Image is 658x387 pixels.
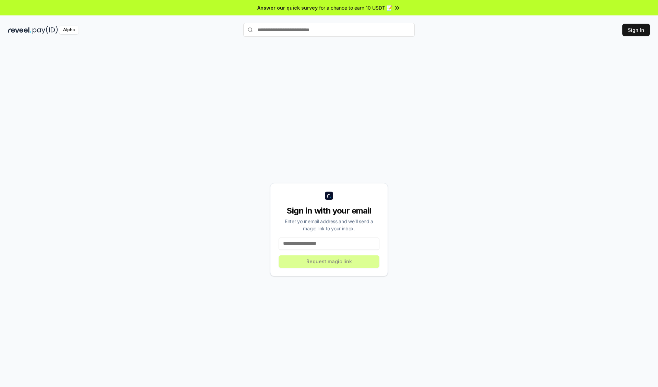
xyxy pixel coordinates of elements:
img: pay_id [33,26,58,34]
div: Alpha [59,26,78,34]
button: Sign In [622,24,650,36]
img: logo_small [325,192,333,200]
span: Answer our quick survey [257,4,318,11]
div: Enter your email address and we’ll send a magic link to your inbox. [279,218,379,232]
span: for a chance to earn 10 USDT 📝 [319,4,392,11]
div: Sign in with your email [279,205,379,216]
img: reveel_dark [8,26,31,34]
